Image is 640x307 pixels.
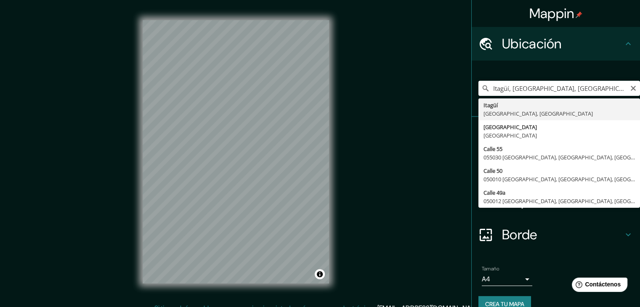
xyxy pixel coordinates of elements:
font: Calle 50 [483,167,502,175]
font: Borde [502,226,537,243]
div: Borde [472,218,640,251]
font: Itagüí [483,101,498,109]
font: Ubicación [502,35,562,53]
iframe: Lanzador de widgets de ayuda [565,274,631,298]
canvas: Mapa [143,20,329,283]
font: [GEOGRAPHIC_DATA], [GEOGRAPHIC_DATA] [483,110,593,117]
font: Calle 55 [483,145,502,153]
input: Elige tu ciudad o zona [478,81,640,96]
div: Estilo [472,151,640,184]
img: pin-icon.png [576,11,582,18]
div: Patas [472,117,640,151]
div: Disposición [472,184,640,218]
font: [GEOGRAPHIC_DATA] [483,123,537,131]
font: Calle 49a [483,189,505,196]
font: A4 [482,275,490,283]
button: Claro [630,84,637,92]
button: Activar o desactivar atribución [315,269,325,279]
font: Mappin [529,5,574,22]
div: A4 [482,273,532,286]
font: [GEOGRAPHIC_DATA] [483,132,537,139]
font: Tamaño [482,265,499,272]
div: Ubicación [472,27,640,61]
